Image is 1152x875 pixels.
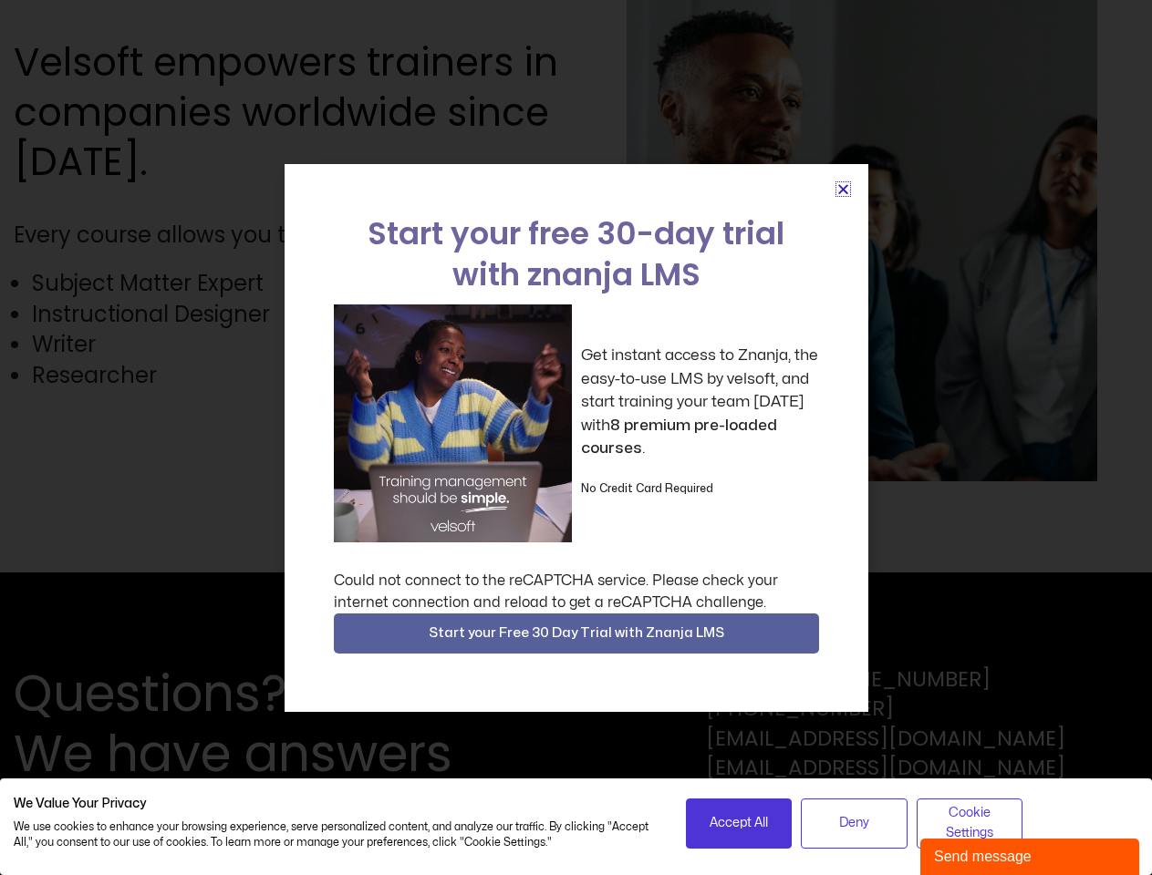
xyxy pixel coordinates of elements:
span: Deny [839,813,869,833]
div: Could not connect to the reCAPTCHA service. Please check your internet connection and reload to g... [334,570,819,613]
strong: No Credit Card Required [581,483,713,494]
button: Start your Free 30 Day Trial with Znanja LMS [334,613,819,654]
button: Accept all cookies [686,798,793,849]
a: Close [836,182,850,196]
img: a woman sitting at her laptop dancing [334,304,572,542]
h2: Start your free 30-day trial with znanja LMS [334,213,819,295]
strong: 8 premium pre-loaded courses [581,417,777,457]
span: Accept All [710,813,768,833]
button: Deny all cookies [801,798,908,849]
p: We use cookies to enhance your browsing experience, serve personalized content, and analyze our t... [14,819,659,850]
span: Start your Free 30 Day Trial with Znanja LMS [429,623,724,644]
span: Cookie Settings [929,803,1012,844]
h2: We Value Your Privacy [14,796,659,812]
button: Adjust cookie preferences [917,798,1023,849]
iframe: chat widget [920,835,1143,875]
p: Get instant access to Znanja, the easy-to-use LMS by velsoft, and start training your team [DATE]... [581,344,819,460]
